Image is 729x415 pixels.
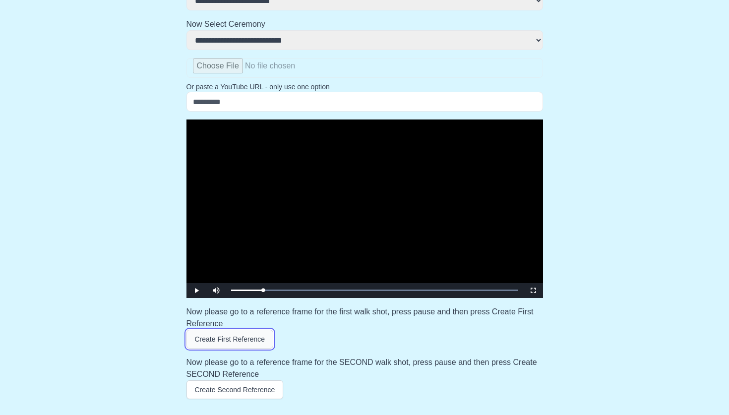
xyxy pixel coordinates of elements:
[186,283,206,298] button: Play
[186,306,543,330] h3: Now please go to a reference frame for the first walk shot, press pause and then press Create Fir...
[231,290,518,291] div: Progress Bar
[186,330,274,349] button: Create First Reference
[206,283,226,298] button: Mute
[186,380,284,399] button: Create Second Reference
[523,283,543,298] button: Fullscreen
[186,119,543,298] div: Video Player
[186,82,543,92] p: Or paste a YouTube URL - only use one option
[186,18,543,30] h2: Now Select Ceremony
[186,356,543,380] h3: Now please go to a reference frame for the SECOND walk shot, press pause and then press Create SE...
